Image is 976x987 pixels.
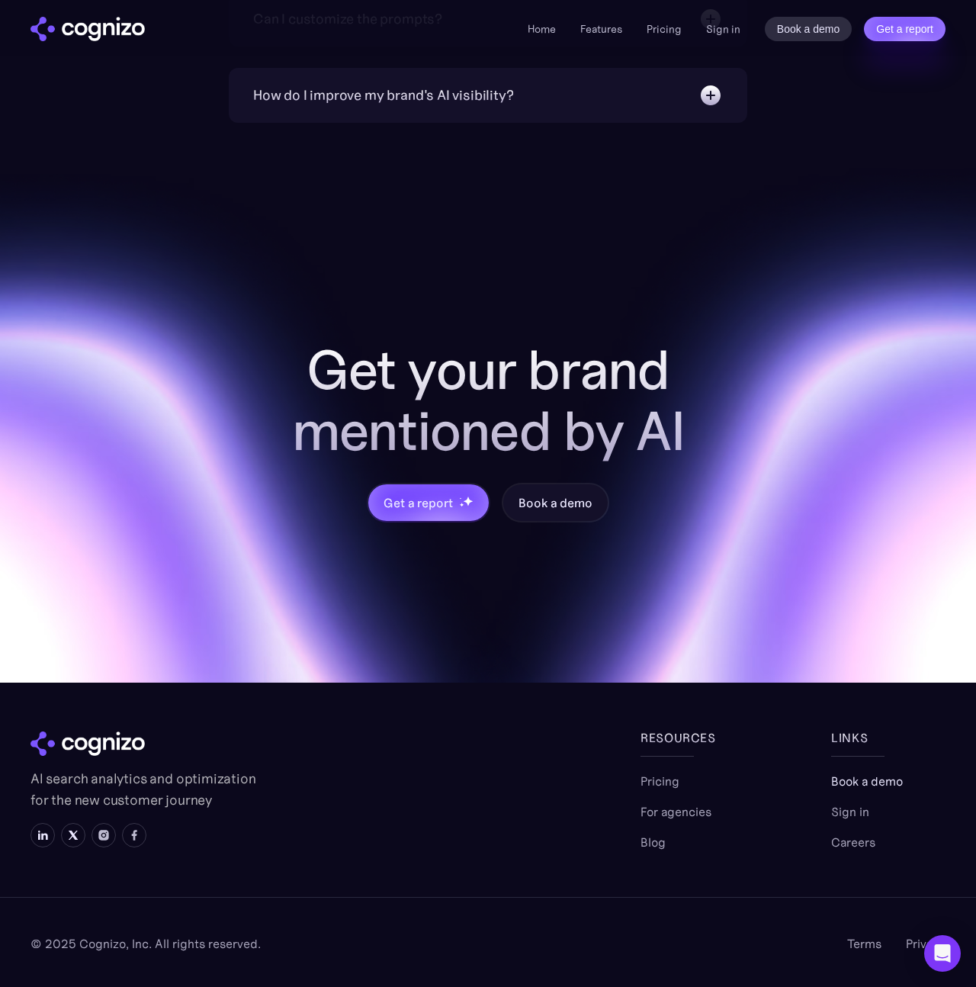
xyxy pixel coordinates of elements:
a: Sign in [706,20,740,38]
div: Book a demo [518,493,592,512]
img: X icon [67,829,79,841]
div: © 2025 Cognizo, Inc. All rights reserved. [30,934,261,953]
div: Resources [640,728,755,747]
div: How do I improve my brand's AI visibility? [253,85,513,106]
a: home [30,17,145,41]
div: Open Intercom Messenger [924,935,961,972]
a: Sign in [831,802,869,821]
a: Pricing [647,22,682,36]
h2: Get your brand mentioned by AI [244,339,732,461]
a: Blog [640,833,666,851]
a: Pricing [640,772,679,790]
a: Terms [847,934,881,953]
div: links [831,728,945,747]
a: Features [580,22,622,36]
div: Get a report [384,493,452,512]
img: cognizo logo [30,731,145,756]
img: star [463,496,473,506]
a: Privacy [906,934,945,953]
img: cognizo logo [30,17,145,41]
a: Get a report [864,17,945,41]
a: Book a demo [831,772,903,790]
a: Get a reportstarstarstar [367,483,490,522]
img: LinkedIn icon [37,829,49,841]
a: For agencies [640,802,711,821]
a: Book a demo [502,483,608,522]
p: AI search analytics and optimization for the new customer journey [30,768,259,811]
img: star [459,503,464,508]
img: star [459,497,461,500]
a: Home [528,22,556,36]
a: Careers [831,833,875,851]
a: Book a demo [765,17,852,41]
